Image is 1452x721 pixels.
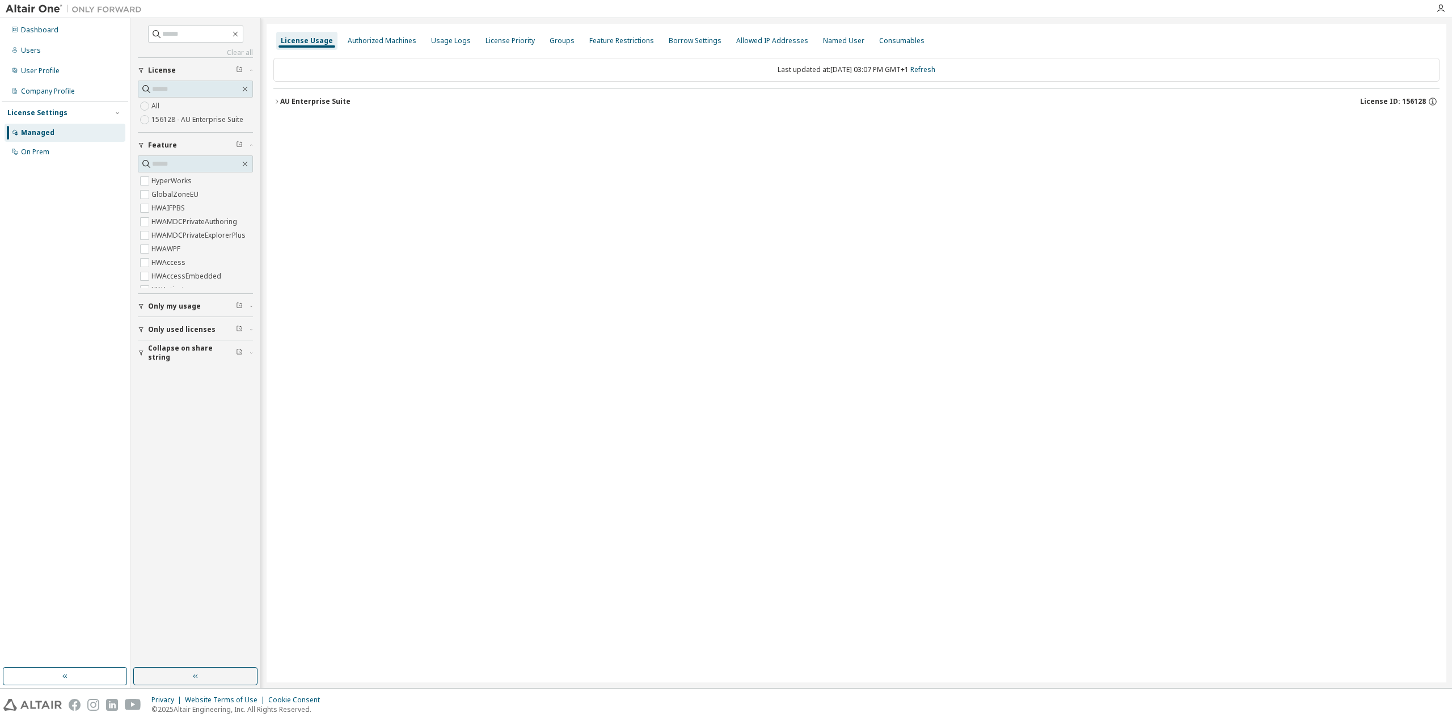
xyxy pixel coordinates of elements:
[106,699,118,711] img: linkedin.svg
[148,302,201,311] span: Only my usage
[151,256,188,269] label: HWAccess
[669,36,721,45] div: Borrow Settings
[87,699,99,711] img: instagram.svg
[736,36,808,45] div: Allowed IP Addresses
[6,3,147,15] img: Altair One
[138,48,253,57] a: Clear all
[268,695,327,705] div: Cookie Consent
[823,36,864,45] div: Named User
[151,269,223,283] label: HWAccessEmbedded
[148,66,176,75] span: License
[151,695,185,705] div: Privacy
[151,201,187,215] label: HWAIFPBS
[151,215,239,229] label: HWAMDCPrivateAuthoring
[21,26,58,35] div: Dashboard
[151,705,327,714] p: © 2025 Altair Engineering, Inc. All Rights Reserved.
[151,113,246,127] label: 156128 - AU Enterprise Suite
[236,325,243,334] span: Clear filter
[138,340,253,365] button: Collapse on share string
[151,229,248,242] label: HWAMDCPrivateExplorerPlus
[236,66,243,75] span: Clear filter
[273,89,1440,114] button: AU Enterprise SuiteLicense ID: 156128
[280,97,351,106] div: AU Enterprise Suite
[138,294,253,319] button: Only my usage
[138,58,253,83] button: License
[138,317,253,342] button: Only used licenses
[138,133,253,158] button: Feature
[7,108,67,117] div: License Settings
[125,699,141,711] img: youtube.svg
[273,58,1440,82] div: Last updated at: [DATE] 03:07 PM GMT+1
[21,87,75,96] div: Company Profile
[21,66,60,75] div: User Profile
[550,36,575,45] div: Groups
[151,242,183,256] label: HWAWPF
[236,302,243,311] span: Clear filter
[589,36,654,45] div: Feature Restrictions
[3,699,62,711] img: altair_logo.svg
[21,147,49,157] div: On Prem
[148,325,216,334] span: Only used licenses
[910,65,935,74] a: Refresh
[148,141,177,150] span: Feature
[21,46,41,55] div: Users
[151,283,190,297] label: HWActivate
[1360,97,1426,106] span: License ID: 156128
[151,188,201,201] label: GlobalZoneEU
[185,695,268,705] div: Website Terms of Use
[151,99,162,113] label: All
[236,348,243,357] span: Clear filter
[879,36,925,45] div: Consumables
[148,344,236,362] span: Collapse on share string
[21,128,54,137] div: Managed
[151,174,194,188] label: HyperWorks
[281,36,333,45] div: License Usage
[486,36,535,45] div: License Priority
[431,36,471,45] div: Usage Logs
[69,699,81,711] img: facebook.svg
[236,141,243,150] span: Clear filter
[348,36,416,45] div: Authorized Machines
